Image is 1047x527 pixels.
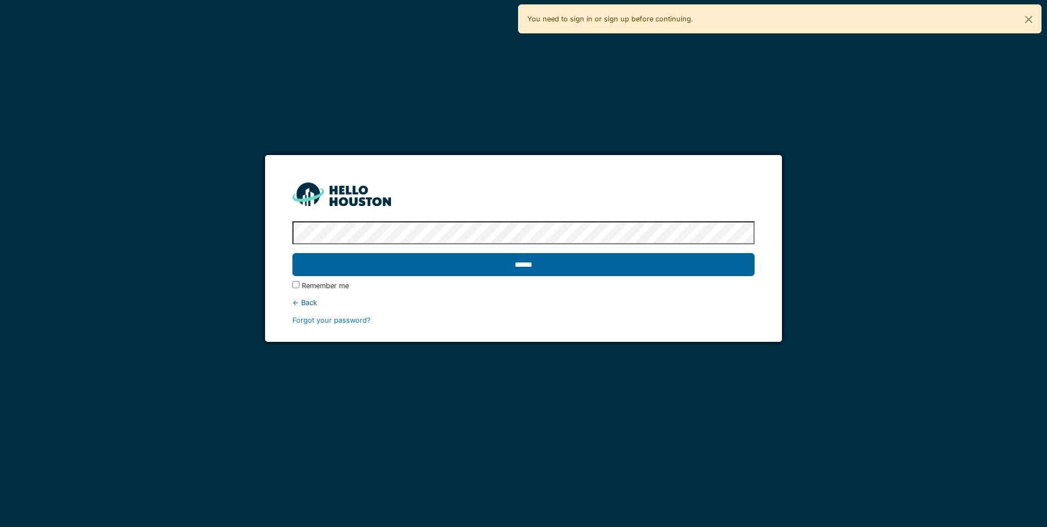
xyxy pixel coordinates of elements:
div: ← Back [292,297,754,308]
a: Forgot your password? [292,316,371,324]
div: You need to sign in or sign up before continuing. [518,4,1042,33]
img: HH_line-BYnF2_Hg.png [292,182,391,206]
button: Close [1016,5,1041,34]
label: Remember me [302,280,349,291]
